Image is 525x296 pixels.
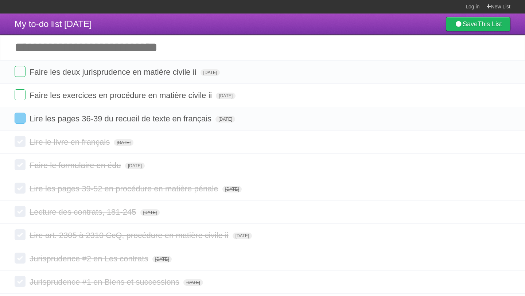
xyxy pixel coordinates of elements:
label: Done [15,113,26,124]
label: Done [15,159,26,170]
label: Done [15,66,26,77]
span: Lire art. 2305 à 2310 CcQ, procédure en matière civile ii [30,231,230,240]
span: Lire les pages 39-52 en procédure en matière pénale [30,184,220,193]
span: [DATE] [140,209,160,216]
span: [DATE] [183,279,203,286]
a: SaveThis List [446,17,510,31]
span: [DATE] [125,163,145,169]
span: [DATE] [222,186,242,192]
label: Done [15,183,26,194]
b: This List [478,20,502,28]
span: Faire le formulaire en édu [30,161,123,170]
span: Lire le livre en français [30,137,112,147]
span: [DATE] [215,116,235,122]
span: [DATE] [114,139,133,146]
span: Faire les exercices en procédure en matière civile ii [30,91,214,100]
label: Done [15,136,26,147]
label: Done [15,276,26,287]
label: Done [15,229,26,240]
span: My to-do list [DATE] [15,19,92,29]
label: Done [15,89,26,100]
span: Jurisprudence #2 en Les contrats [30,254,150,263]
span: [DATE] [201,69,220,76]
label: Done [15,253,26,264]
label: Done [15,206,26,217]
span: [DATE] [233,233,252,239]
span: [DATE] [152,256,172,262]
span: Lecture des contrats, 181-245 [30,207,138,217]
span: Faire les deux jurisprudence en matière civile ii [30,67,198,77]
span: Lire les pages 36-39 du recueil de texte en français [30,114,213,123]
span: [DATE] [216,93,236,99]
span: Jurisprudence #1 en Biens et successions [30,277,181,287]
